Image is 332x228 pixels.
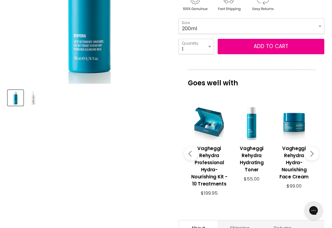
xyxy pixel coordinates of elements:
[8,91,23,105] img: Vagheggi Rehydra Hydrating Cleansing Milk
[201,190,218,196] span: $199.95
[8,90,23,106] button: Vagheggi Rehydra Hydrating Cleansing Milk
[26,91,40,105] img: Vagheggi Rehydra Hydrating Cleansing Milk
[276,145,312,180] h3: Vagheggi Rehydra Hydra-Nourishing Face Cream
[234,140,270,176] a: View product:Vagheggi Rehydra Hydrating Toner
[276,140,312,183] a: View product:Vagheggi Rehydra Hydra-Nourishing Face Cream
[188,70,315,90] p: Goes well with
[301,199,326,222] iframe: Gorgias live chat messenger
[25,90,41,106] button: Vagheggi Rehydra Hydrating Cleansing Milk
[244,176,259,182] span: $55.00
[179,39,214,54] select: Quantity
[218,39,324,54] button: Add to cart
[287,183,302,189] span: $99.00
[7,88,172,106] div: Product thumbnails
[254,43,288,50] span: Add to cart
[191,145,227,187] h3: Vagheggi Rehydra Professional Hydra-Nourishing Kit - 10 Treatments
[234,145,270,173] h3: Vagheggi Rehydra Hydrating Toner
[191,140,227,190] a: View product:Vagheggi Rehydra Professional Hydra-Nourishing Kit - 10 Treatments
